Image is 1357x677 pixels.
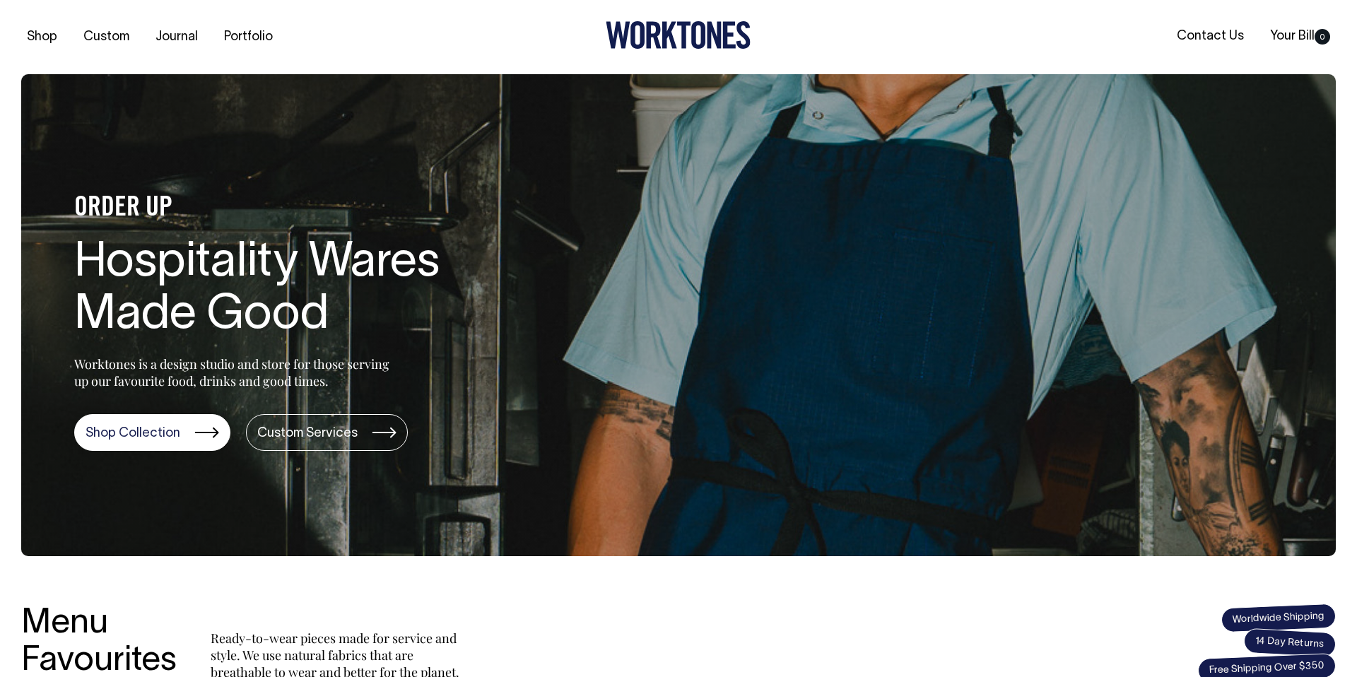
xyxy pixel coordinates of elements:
span: 14 Day Returns [1243,628,1337,658]
a: Shop Collection [74,414,230,451]
a: Custom [78,25,135,49]
p: Worktones is a design studio and store for those serving up our favourite food, drinks and good t... [74,355,396,389]
a: Journal [150,25,204,49]
span: Worldwide Shipping [1221,603,1336,632]
h1: Hospitality Wares Made Good [74,237,527,343]
a: Portfolio [218,25,278,49]
h4: ORDER UP [74,194,527,223]
a: Contact Us [1171,25,1250,48]
a: Your Bill0 [1264,25,1336,48]
a: Shop [21,25,63,49]
a: Custom Services [246,414,408,451]
span: 0 [1315,29,1330,45]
